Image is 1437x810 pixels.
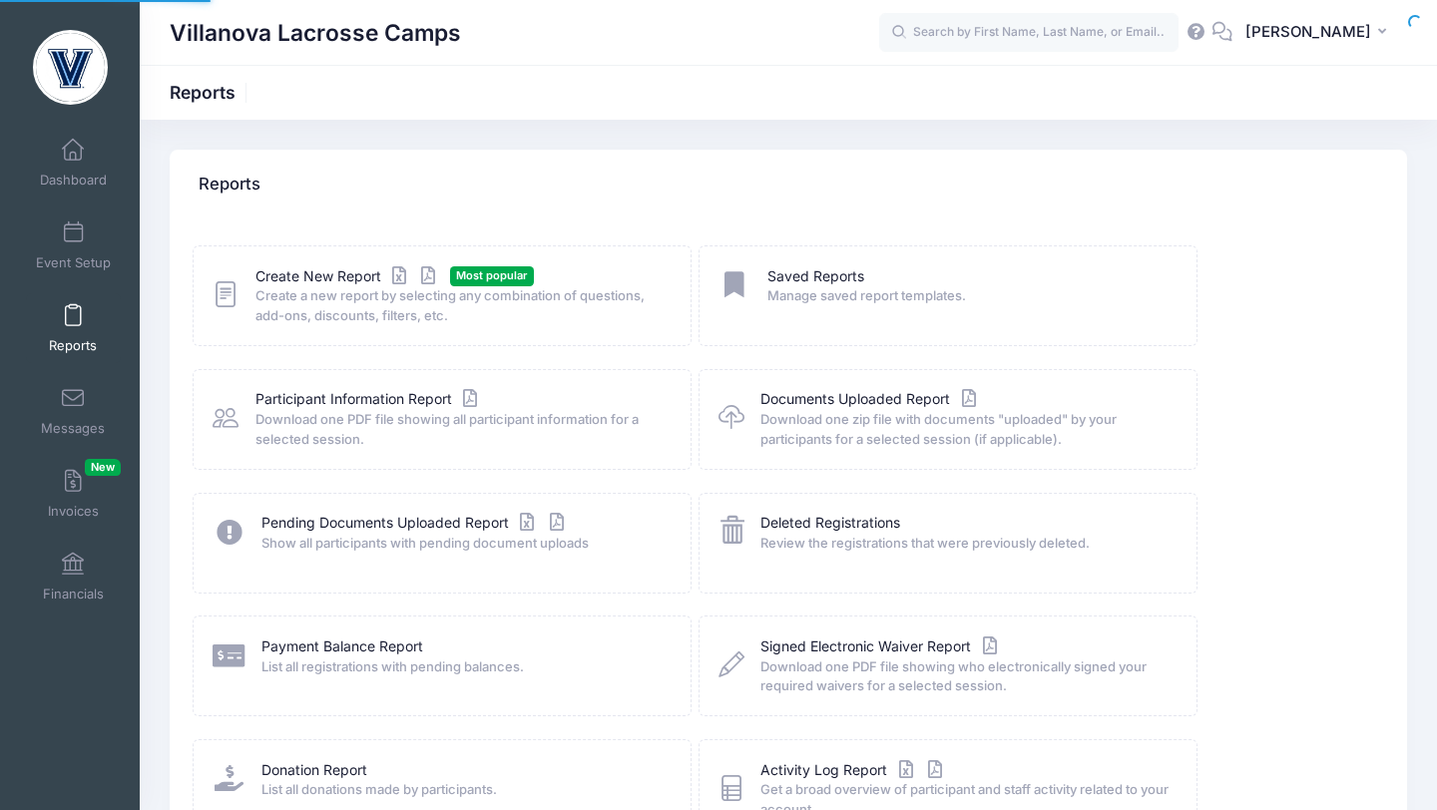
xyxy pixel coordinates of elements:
[26,376,121,446] a: Messages
[33,30,108,105] img: Villanova Lacrosse Camps
[26,128,121,198] a: Dashboard
[43,586,104,603] span: Financials
[26,542,121,611] a: Financials
[760,410,1171,449] span: Download one zip file with documents "uploaded" by your participants for a selected session (if a...
[760,513,900,534] a: Deleted Registrations
[450,266,534,285] span: Most popular
[879,13,1179,53] input: Search by First Name, Last Name, or Email...
[36,254,111,271] span: Event Setup
[261,636,423,657] a: Payment Balance Report
[760,534,1171,554] span: Review the registrations that were previously deleted.
[26,210,121,280] a: Event Setup
[1232,10,1407,56] button: [PERSON_NAME]
[170,82,252,103] h1: Reports
[255,410,666,449] span: Download one PDF file showing all participant information for a selected session.
[760,636,1001,657] a: Signed Electronic Waiver Report
[40,172,107,189] span: Dashboard
[760,389,980,410] a: Documents Uploaded Report
[199,157,260,213] h4: Reports
[261,780,665,800] span: List all donations made by participants.
[261,760,367,781] a: Donation Report
[26,459,121,529] a: InvoicesNew
[85,459,121,476] span: New
[41,420,105,437] span: Messages
[767,286,1171,306] span: Manage saved report templates.
[261,534,665,554] span: Show all participants with pending document uploads
[48,503,99,520] span: Invoices
[261,513,569,534] a: Pending Documents Uploaded Report
[49,337,97,354] span: Reports
[760,657,1171,696] span: Download one PDF file showing who electronically signed your required waivers for a selected sess...
[760,760,947,781] a: Activity Log Report
[255,389,482,410] a: Participant Information Report
[26,293,121,363] a: Reports
[255,286,666,325] span: Create a new report by selecting any combination of questions, add-ons, discounts, filters, etc.
[261,657,665,677] span: List all registrations with pending balances.
[255,266,441,287] a: Create New Report
[767,266,864,287] a: Saved Reports
[1245,21,1371,43] span: [PERSON_NAME]
[170,10,461,56] h1: Villanova Lacrosse Camps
